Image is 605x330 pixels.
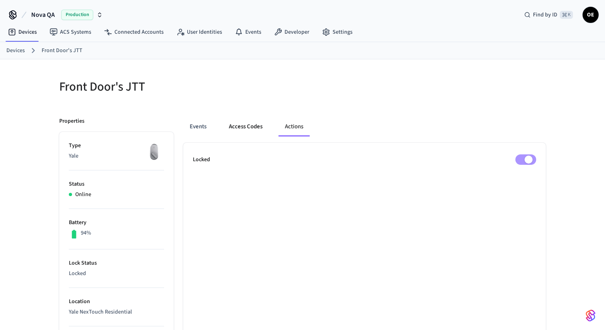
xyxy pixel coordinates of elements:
a: Devices [2,25,43,39]
div: ant example [183,117,546,136]
a: Settings [316,25,359,39]
div: Find by ID⌘ K [518,8,579,22]
span: Find by ID [533,11,557,19]
img: August Wifi Smart Lock 3rd Gen, Silver, Front [144,142,164,162]
a: Connected Accounts [98,25,170,39]
img: SeamLogoGradient.69752ec5.svg [586,309,595,322]
span: ⌘ K [560,11,573,19]
a: Developer [268,25,316,39]
p: Location [69,298,164,306]
button: OE [583,7,599,23]
p: Type [69,142,164,150]
p: Online [75,190,91,199]
p: 94% [81,229,91,237]
button: Actions [278,117,310,136]
a: Front Door's JTT [42,47,82,55]
span: OE [583,8,598,22]
span: Production [61,10,93,20]
p: Yale NexTouch Residential [69,308,164,316]
button: Access Codes [222,117,269,136]
p: Properties [59,117,84,126]
h5: Front Door's JTT [59,79,298,95]
p: Lock Status [69,259,164,267]
p: Locked [69,269,164,278]
p: Yale [69,152,164,160]
p: Locked [193,156,210,164]
a: ACS Systems [43,25,98,39]
a: Events [228,25,268,39]
p: Status [69,180,164,188]
button: Events [183,117,213,136]
span: Nova QA [31,10,55,20]
p: Battery [69,219,164,227]
a: User Identities [170,25,228,39]
a: Devices [6,47,25,55]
